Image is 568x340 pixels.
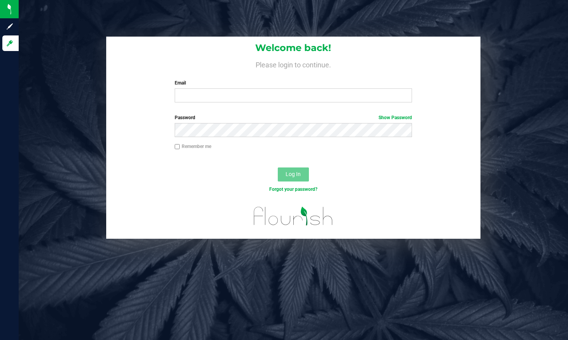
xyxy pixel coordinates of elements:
inline-svg: Sign up [6,23,14,30]
a: Forgot your password? [269,187,317,192]
h4: Please login to continue. [106,59,480,69]
span: Log In [286,171,301,177]
h1: Welcome back! [106,43,480,53]
input: Remember me [175,144,180,150]
inline-svg: Log in [6,39,14,47]
img: flourish_logo.svg [247,201,340,231]
button: Log In [278,167,309,181]
label: Email [175,79,412,86]
label: Remember me [175,143,211,150]
span: Password [175,115,195,120]
a: Show Password [379,115,412,120]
